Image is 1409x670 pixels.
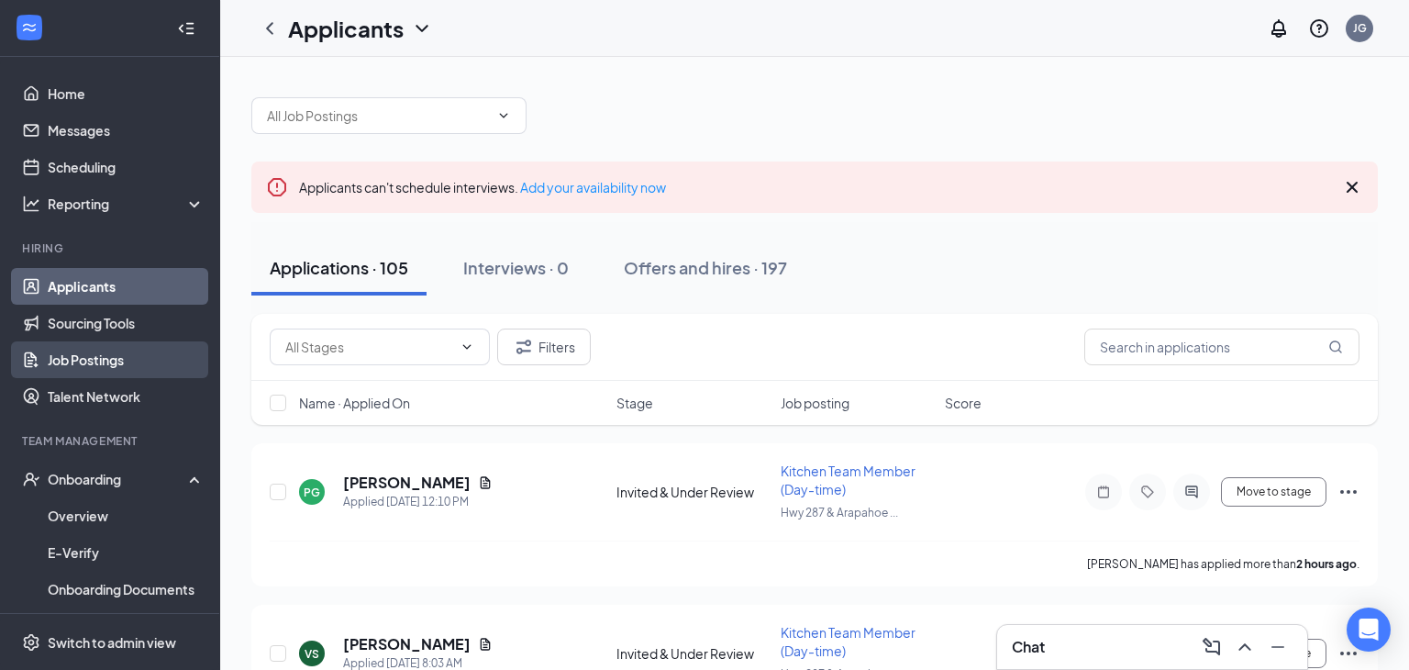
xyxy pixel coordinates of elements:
span: Hwy 287 & Arapahoe ... [781,506,898,519]
a: Activity log [48,608,205,644]
div: JG [1353,20,1367,36]
a: Overview [48,497,205,534]
div: Team Management [22,433,201,449]
button: Minimize [1263,632,1293,662]
a: Onboarding Documents [48,571,205,608]
p: [PERSON_NAME] has applied more than . [1087,556,1359,572]
svg: ChevronDown [496,108,511,123]
svg: QuestionInfo [1308,17,1330,39]
svg: UserCheck [22,470,40,488]
svg: WorkstreamLogo [20,18,39,37]
svg: Settings [22,633,40,652]
div: Applied [DATE] 12:10 PM [343,493,493,511]
div: Invited & Under Review [616,644,770,663]
div: Onboarding [48,470,189,488]
span: Score [945,394,982,412]
a: E-Verify [48,534,205,571]
a: Sourcing Tools [48,305,205,341]
div: PG [304,485,320,500]
div: Switch to admin view [48,633,176,652]
svg: Note [1093,485,1115,499]
svg: ActiveChat [1181,485,1203,499]
svg: MagnifyingGlass [1328,340,1343,354]
h3: Chat [1012,637,1045,657]
svg: Notifications [1268,17,1290,39]
span: Name · Applied On [299,394,410,412]
button: ComposeMessage [1197,632,1226,662]
div: Open Intercom Messenger [1347,608,1391,652]
svg: ChevronDown [411,17,433,39]
svg: ChevronDown [460,340,474,354]
div: Interviews · 0 [463,256,569,279]
svg: Document [478,637,493,652]
svg: Filter [513,336,535,358]
span: Stage [616,394,653,412]
svg: ComposeMessage [1201,636,1223,658]
a: Job Postings [48,341,205,378]
span: Job posting [781,394,849,412]
a: Applicants [48,268,205,305]
button: ChevronUp [1230,632,1259,662]
a: Scheduling [48,149,205,185]
h5: [PERSON_NAME] [343,634,471,654]
div: Applications · 105 [270,256,408,279]
svg: ChevronUp [1234,636,1256,658]
div: VS [305,646,319,662]
a: Talent Network [48,378,205,415]
button: Filter Filters [497,329,591,365]
div: Offers and hires · 197 [624,256,787,279]
span: Applicants can't schedule interviews. [299,179,666,195]
svg: Analysis [22,195,40,213]
input: All Job Postings [267,106,489,126]
span: Kitchen Team Member (Day-time) [781,624,915,659]
svg: Error [266,176,288,198]
b: 2 hours ago [1296,557,1357,571]
input: Search in applications [1084,329,1359,365]
button: Move to stage [1221,477,1326,507]
svg: Cross [1341,176,1363,198]
h1: Applicants [288,13,404,44]
svg: Collapse [177,19,195,38]
a: Home [48,75,205,112]
a: Messages [48,112,205,149]
h5: [PERSON_NAME] [343,473,471,493]
svg: Ellipses [1337,642,1359,664]
svg: Ellipses [1337,481,1359,503]
span: Kitchen Team Member (Day-time) [781,463,915,497]
a: Add your availability now [520,179,666,195]
div: Reporting [48,195,205,213]
input: All Stages [285,337,452,357]
div: Invited & Under Review [616,483,770,501]
div: Hiring [22,240,201,256]
svg: ChevronLeft [259,17,281,39]
svg: Tag [1137,485,1159,499]
svg: Document [478,475,493,490]
svg: Minimize [1267,636,1289,658]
